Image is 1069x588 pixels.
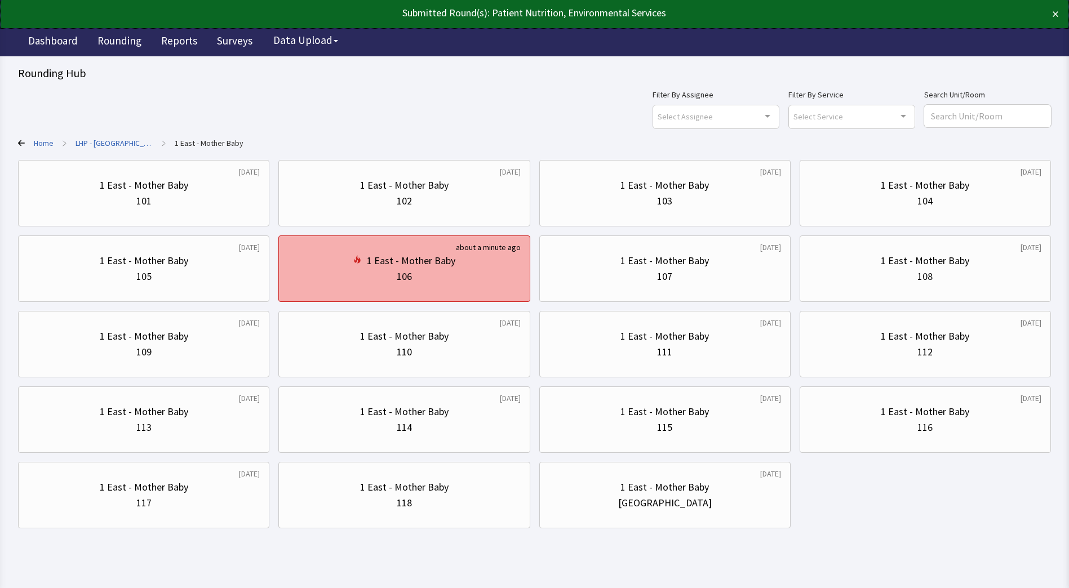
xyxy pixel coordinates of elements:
div: 106 [397,269,412,284]
div: 1 East - Mother Baby [100,404,188,420]
div: 101 [136,193,152,209]
span: > [162,132,166,154]
div: 1 East - Mother Baby [620,404,709,420]
div: about a minute ago [456,242,521,253]
input: Search Unit/Room [924,105,1051,127]
a: Rounding [89,28,150,56]
div: [DATE] [760,393,781,404]
div: [DATE] [760,242,781,253]
a: Surveys [209,28,261,56]
div: 1 East - Mother Baby [100,253,188,269]
div: 109 [136,344,152,360]
button: Data Upload [267,30,345,51]
div: [DATE] [760,317,781,328]
div: 1 East - Mother Baby [620,328,709,344]
div: 1 East - Mother Baby [620,177,709,193]
div: 110 [397,344,412,360]
div: 1 East - Mother Baby [360,479,449,495]
div: 108 [917,269,933,284]
div: 103 [657,193,672,209]
div: 1 East - Mother Baby [881,328,969,344]
a: Dashboard [20,28,86,56]
div: 1 East - Mother Baby [881,177,969,193]
div: [DATE] [239,242,260,253]
div: 111 [657,344,672,360]
div: 1 East - Mother Baby [360,404,449,420]
button: × [1052,5,1059,23]
label: Filter By Assignee [653,88,779,101]
div: [DATE] [1021,166,1041,177]
div: [DATE] [239,166,260,177]
a: 1 East - Mother Baby [175,137,243,149]
div: 1 East - Mother Baby [620,253,709,269]
div: 1 East - Mother Baby [360,177,449,193]
div: [DATE] [760,166,781,177]
label: Filter By Service [788,88,915,101]
div: 1 East - Mother Baby [881,253,969,269]
div: 1 East - Mother Baby [360,328,449,344]
a: Home [34,137,54,149]
div: 113 [136,420,152,435]
div: 1 East - Mother Baby [620,479,709,495]
div: 102 [397,193,412,209]
span: Select Assignee [658,110,713,123]
div: [DATE] [1021,393,1041,404]
div: [DATE] [1021,242,1041,253]
div: 114 [397,420,412,435]
div: [DATE] [500,166,521,177]
div: 1 East - Mother Baby [100,177,188,193]
div: Rounding Hub [18,65,1051,81]
div: 118 [397,495,412,511]
div: 1 East - Mother Baby [367,253,455,269]
div: [DATE] [500,317,521,328]
div: [DATE] [1021,317,1041,328]
div: [DATE] [239,393,260,404]
div: [DATE] [239,317,260,328]
div: 1 East - Mother Baby [100,328,188,344]
div: [DATE] [239,468,260,479]
span: Select Service [793,110,843,123]
div: 1 East - Mother Baby [100,479,188,495]
div: 117 [136,495,152,511]
div: [GEOGRAPHIC_DATA] [618,495,712,511]
div: [DATE] [500,393,521,404]
div: 107 [657,269,672,284]
div: 104 [917,193,933,209]
label: Search Unit/Room [924,88,1051,101]
div: 1 East - Mother Baby [881,404,969,420]
a: LHP - Pascack Valley [76,137,153,149]
div: Submitted Round(s): Patient Nutrition, Environmental Services [10,5,954,21]
div: [DATE] [760,468,781,479]
div: 116 [917,420,933,435]
a: Reports [153,28,206,56]
span: > [63,132,66,154]
div: 115 [657,420,672,435]
div: 112 [917,344,933,360]
div: 105 [136,269,152,284]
